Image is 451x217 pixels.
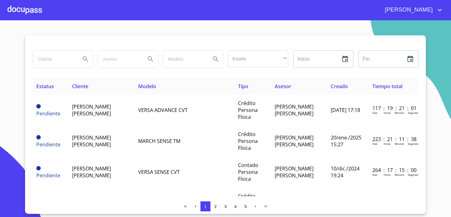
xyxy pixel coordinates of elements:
[275,83,291,90] span: Asesor
[208,52,223,67] button: Search
[408,173,419,176] p: Segundos
[408,111,419,114] p: Segundos
[408,142,419,145] p: Segundos
[238,193,258,213] span: Crédito Persona Física
[36,172,60,179] span: Pendiente
[372,111,377,114] p: Dias
[372,83,402,90] span: Tiempo total
[36,104,41,108] span: Pendiente
[331,134,361,148] span: 20/ene./2025 15:27
[275,134,314,148] span: [PERSON_NAME] [PERSON_NAME]
[138,107,188,114] span: VERSA ADVANCE CVT
[244,204,246,209] span: 5
[36,166,41,170] span: Pendiente
[36,83,54,90] span: Estatus
[138,169,180,175] span: VERSA SENSE CVT
[372,173,377,176] p: Dias
[380,5,436,15] span: [PERSON_NAME]
[331,83,348,90] span: Creado
[275,196,314,210] span: [PERSON_NAME] [PERSON_NAME]
[331,107,360,114] span: [DATE] 17:18
[143,52,158,67] button: Search
[98,51,141,68] input: search
[331,165,360,179] span: 10/dic./2024 19:24
[372,167,415,174] p: 264 : 17 : 15 : 00
[220,201,231,211] button: 3
[234,204,236,209] span: 4
[384,142,391,145] p: Horas
[380,5,443,15] button: account of current user
[78,52,93,67] button: Search
[231,201,241,211] button: 4
[372,105,415,112] p: 117 : 19 : 21 : 01
[384,173,391,176] p: Horas
[72,165,111,179] span: [PERSON_NAME] [PERSON_NAME]
[238,83,248,90] span: Tipo
[238,100,258,120] span: Crédito Persona Física
[138,83,156,90] span: Modelo
[72,103,111,117] span: [PERSON_NAME] [PERSON_NAME]
[395,111,404,114] p: Minutos
[228,50,288,67] div: ​
[36,141,60,148] span: Pendiente
[72,83,88,90] span: Cliente
[214,204,216,209] span: 2
[395,173,404,176] p: Minutos
[241,201,251,211] button: 5
[36,135,41,139] span: Pendiente
[238,131,258,151] span: Crédito Persona Física
[204,204,206,209] span: 1
[72,134,111,148] span: [PERSON_NAME] [PERSON_NAME]
[395,142,404,145] p: Minutos
[138,138,180,144] span: MARCH SENSE TM
[36,110,60,117] span: Pendiente
[384,111,391,114] p: Horas
[275,165,314,179] span: [PERSON_NAME] [PERSON_NAME]
[33,51,75,68] input: search
[372,136,415,143] p: 223 : 21 : 11 : 38
[163,51,206,68] input: search
[210,201,220,211] button: 2
[200,201,210,211] button: 1
[372,142,377,145] p: Dias
[275,103,314,117] span: [PERSON_NAME] [PERSON_NAME]
[238,162,258,182] span: Contado Persona Física
[224,204,226,209] span: 3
